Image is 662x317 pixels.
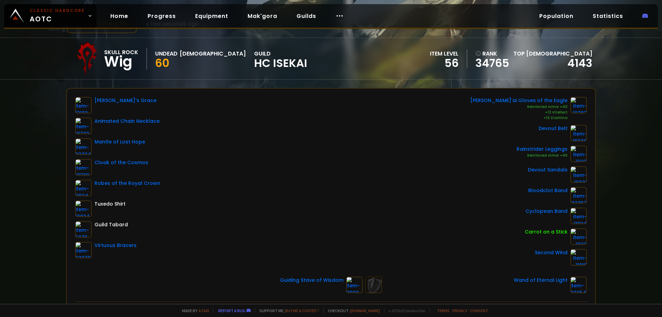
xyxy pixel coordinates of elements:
[75,138,92,155] img: item-22234
[470,308,488,313] a: Consent
[104,48,138,57] div: Skull Rock
[528,187,568,194] div: Bloodclot Band
[280,277,343,284] div: Guiding Stave of Wisdom
[94,97,157,104] div: [PERSON_NAME]'s Grace
[570,249,587,266] img: item-11819
[75,118,92,134] img: item-18723
[384,308,425,313] span: v. d752d5 - production
[94,221,128,228] div: Guild Tabard
[475,49,509,58] div: rank
[180,49,246,58] div: [DEMOGRAPHIC_DATA]
[535,249,568,256] div: Second Wind
[30,8,85,24] span: AOTC
[142,9,181,23] a: Progress
[75,221,92,238] img: item-5976
[514,277,568,284] div: Wand of Eternal Light
[470,110,568,115] div: +12 Intellect
[516,153,568,158] div: Reinforced Armor +40
[350,308,380,313] a: [DOMAIN_NAME]
[587,9,629,23] a: Statistics
[75,97,92,113] img: item-13102
[570,166,587,183] img: item-16691
[430,58,459,68] div: 56
[570,277,587,293] img: item-22254
[94,159,148,166] div: Cloak of the Cosmos
[75,159,92,176] img: item-18389
[570,208,587,224] img: item-11824
[218,308,245,313] a: Report a bug
[94,180,160,187] div: Robes of the Royal Crown
[470,97,568,104] div: [PERSON_NAME]'ai Gloves of the Eagle
[155,49,178,58] div: Undead
[570,97,587,113] img: item-10787
[291,9,322,23] a: Guilds
[346,277,363,293] img: item-11932
[534,9,579,23] a: Population
[254,49,307,68] div: guild
[254,58,307,68] span: HC Isekai
[30,8,85,14] small: Classic Hardcore
[255,308,319,313] span: Support me,
[199,308,209,313] a: a fan
[568,55,592,71] a: 4143
[539,125,568,132] div: Devout Belt
[437,308,450,313] a: Terms
[470,104,568,110] div: Reinforced Armor +40
[525,208,568,215] div: Cyclopean Band
[528,166,568,174] div: Devout Sandals
[105,9,134,23] a: Home
[526,50,592,58] span: [DEMOGRAPHIC_DATA]
[94,138,145,146] div: Mantle of Lost Hope
[516,146,568,153] div: Rainstrider Leggings
[452,308,467,313] a: Privacy
[430,49,459,58] div: item level
[104,57,138,67] div: Wig
[75,200,92,217] img: item-10034
[475,58,509,68] a: 34765
[242,9,283,23] a: Mak'gora
[570,125,587,141] img: item-16696
[570,187,587,204] img: item-22257
[178,308,209,313] span: Made by
[4,4,97,28] a: Classic HardcoreAOTC
[570,228,587,245] img: item-11122
[570,146,587,162] img: item-11123
[75,180,92,196] img: item-11924
[94,118,160,125] div: Animated Chain Necklace
[94,200,126,208] div: Tuxedo Shirt
[285,308,319,313] a: Buy me a coffee
[513,49,592,58] div: Top
[525,228,568,236] div: Carrot on a Stick
[190,9,234,23] a: Equipment
[94,242,137,249] div: Virtuous Bracers
[323,308,380,313] span: Checkout
[75,242,92,258] img: item-22079
[470,115,568,121] div: +13 Stamina
[155,55,169,71] span: 60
